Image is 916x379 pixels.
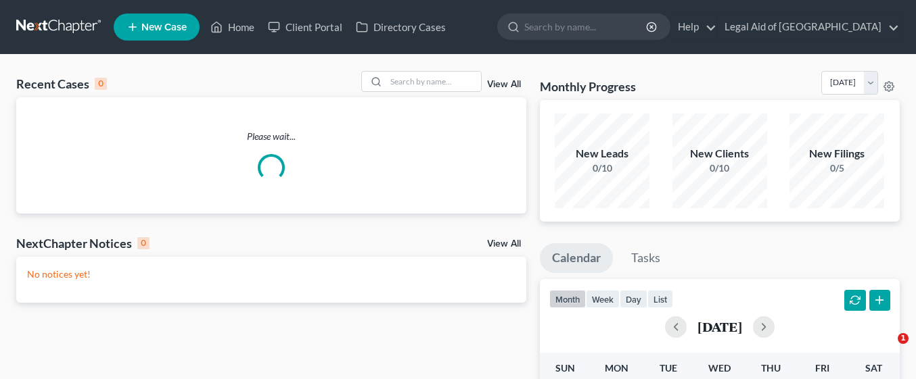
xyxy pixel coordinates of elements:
[815,362,829,374] span: Fri
[261,15,349,39] a: Client Portal
[865,362,882,374] span: Sat
[555,146,649,161] div: New Leads
[647,290,673,308] button: list
[555,161,649,175] div: 0/10
[16,130,526,143] p: Please wait...
[524,14,648,39] input: Search by name...
[540,78,636,95] h3: Monthly Progress
[898,333,909,344] span: 1
[95,78,107,90] div: 0
[718,15,899,39] a: Legal Aid of [GEOGRAPHIC_DATA]
[16,235,150,251] div: NextChapter Notices
[620,290,647,308] button: day
[870,333,902,365] iframe: Intercom live chat
[619,243,672,273] a: Tasks
[672,146,767,161] div: New Clients
[141,22,187,32] span: New Case
[16,76,107,92] div: Recent Cases
[672,161,767,175] div: 0/10
[789,146,884,161] div: New Filings
[386,72,481,91] input: Search by name...
[761,362,781,374] span: Thu
[487,80,521,89] a: View All
[540,243,613,273] a: Calendar
[27,268,516,281] p: No notices yet!
[137,237,150,249] div: 0
[671,15,716,39] a: Help
[605,362,628,374] span: Mon
[660,362,677,374] span: Tue
[349,15,453,39] a: Directory Cases
[697,320,742,334] h2: [DATE]
[586,290,620,308] button: week
[708,362,731,374] span: Wed
[789,161,884,175] div: 0/5
[204,15,261,39] a: Home
[549,290,586,308] button: month
[555,362,575,374] span: Sun
[487,239,521,249] a: View All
